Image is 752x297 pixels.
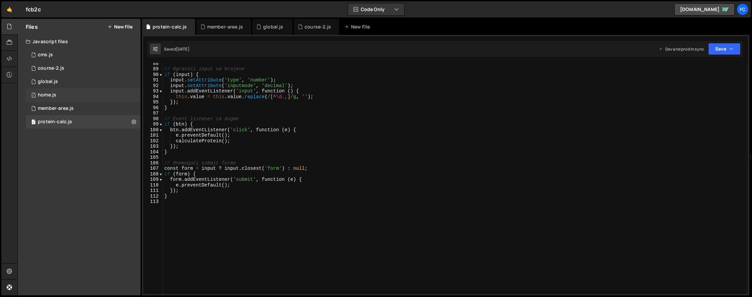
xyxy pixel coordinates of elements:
[26,48,141,62] div: 15250/40305.js
[143,177,163,182] div: 109
[344,23,372,30] div: New File
[164,46,189,52] div: Saved
[38,52,53,58] div: cms.js
[153,23,187,30] div: protein-calc.js
[143,144,163,149] div: 103
[143,160,163,166] div: 106
[348,3,404,15] button: Code Only
[263,23,283,30] div: global.js
[143,133,163,138] div: 101
[26,5,41,13] div: fcb2c
[143,94,163,100] div: 94
[143,127,163,133] div: 100
[143,99,163,105] div: 95
[143,77,163,83] div: 91
[143,88,163,94] div: 93
[207,23,243,30] div: member-area.js
[38,65,64,71] div: course-2.js
[143,182,163,188] div: 110
[143,199,163,205] div: 113
[26,23,38,30] h2: Files
[1,1,18,17] a: 🤙
[143,166,163,171] div: 107
[38,79,58,85] div: global.js
[143,122,163,127] div: 99
[143,66,163,72] div: 89
[143,61,163,67] div: 88
[31,120,35,125] span: 1
[143,194,163,199] div: 112
[38,119,72,125] div: protein-calc.js
[143,105,163,111] div: 96
[26,88,141,102] div: 15250/40025.js
[143,149,163,155] div: 104
[143,116,163,122] div: 98
[143,83,163,89] div: 92
[659,46,704,52] div: Dev and prod in sync
[26,62,141,75] div: 15250/40304.js
[26,75,141,88] div: 15250/40024.js
[143,188,163,194] div: 111
[107,24,133,29] button: New File
[143,138,163,144] div: 102
[708,43,741,55] button: Save
[31,93,35,98] span: 1
[176,46,189,52] div: [DATE]
[737,3,749,15] a: fc
[38,92,56,98] div: home.js
[143,171,163,177] div: 108
[26,115,141,129] div: 15250/40519.js
[143,110,163,116] div: 97
[305,23,331,30] div: course-2.js
[143,155,163,160] div: 105
[674,3,735,15] a: [DOMAIN_NAME]
[26,102,141,115] div: 15250/40303.js
[38,105,74,112] div: member-area.js
[18,35,141,48] div: Javascript files
[143,72,163,78] div: 90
